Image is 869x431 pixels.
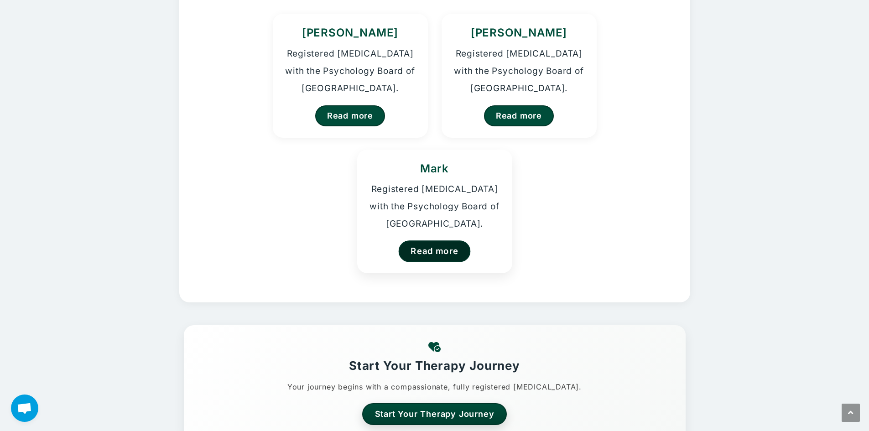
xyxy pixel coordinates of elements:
h3: Mark [369,161,501,177]
h3: [PERSON_NAME] [284,25,416,41]
p: Registered [MEDICAL_DATA] with the Psychology Board of [GEOGRAPHIC_DATA]. [284,45,416,97]
p: Registered [MEDICAL_DATA] with the Psychology Board of [GEOGRAPHIC_DATA]. [453,45,585,97]
a: Read more about Mark [399,240,471,262]
p: Registered [MEDICAL_DATA] with the Psychology Board of [GEOGRAPHIC_DATA]. [369,181,501,233]
h3: [PERSON_NAME] [453,25,585,41]
a: Read more about Kristina [315,105,385,126]
p: Your journey begins with a compassionate, fully registered [MEDICAL_DATA]. [193,379,676,394]
a: Scroll to the top of the page [842,404,860,422]
a: Open chat [11,395,38,422]
a: Start your therapy journey [362,403,507,425]
h3: Start Your Therapy Journey [193,358,676,374]
a: Read more about Homer [484,105,554,126]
